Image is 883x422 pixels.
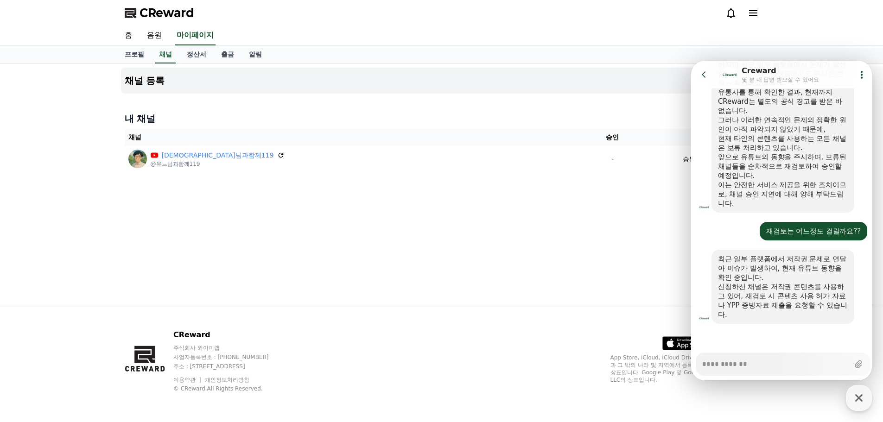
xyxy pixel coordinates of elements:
[125,76,165,86] h4: 채널 등록
[205,377,249,383] a: 개인정보처리방침
[173,385,286,392] p: © CReward All Rights Reserved.
[691,61,872,380] iframe: Channel chat
[117,46,152,63] a: 프로필
[117,26,140,45] a: 홈
[125,112,759,125] h4: 내 채널
[179,46,214,63] a: 정산서
[214,46,241,63] a: 출금
[173,329,286,340] p: CReward
[125,129,584,146] th: 채널
[173,353,286,361] p: 사업자등록번호 : [PHONE_NUMBER]
[140,6,194,20] span: CReward
[121,68,762,94] button: 채널 등록
[155,46,176,63] a: 채널
[641,129,758,146] th: 상태
[173,377,203,383] a: 이용약관
[175,26,216,45] a: 마이페이지
[683,154,717,164] p: 승인 대기중
[151,160,285,168] p: @유느님과함께119
[610,354,759,384] p: App Store, iCloud, iCloud Drive 및 iTunes Store는 미국과 그 밖의 나라 및 지역에서 등록된 Apple Inc.의 서비스 상표입니다. Goo...
[125,6,194,20] a: CReward
[241,46,269,63] a: 알림
[584,129,641,146] th: 승인
[588,154,637,164] p: -
[162,151,274,160] a: [DEMOGRAPHIC_DATA]님과함께119
[140,26,169,45] a: 음원
[173,344,286,352] p: 주식회사 와이피랩
[173,363,286,370] p: 주소 : [STREET_ADDRESS]
[128,150,147,168] img: 유느님과함께119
